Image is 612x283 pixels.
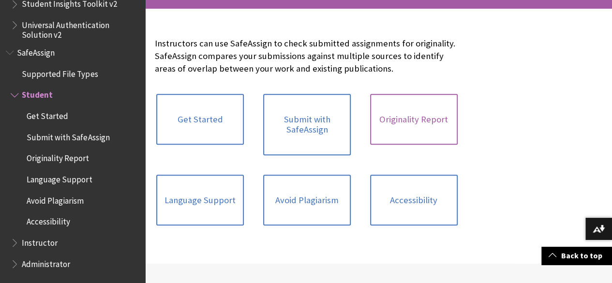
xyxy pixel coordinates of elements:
[22,256,70,269] span: Administrator
[22,235,58,248] span: Instructor
[22,87,53,100] span: Student
[27,214,70,227] span: Accessibility
[17,45,55,58] span: SafeAssign
[155,37,459,75] p: Instructors can use SafeAssign to check submitted assignments for originality. SafeAssign compare...
[6,45,139,272] nav: Book outline for Blackboard SafeAssign
[22,66,98,79] span: Supported File Types
[370,94,458,145] a: Originality Report
[27,150,89,164] span: Originality Report
[27,108,68,121] span: Get Started
[370,175,458,226] a: Accessibility
[27,193,84,206] span: Avoid Plagiarism
[263,94,351,155] a: Submit with SafeAssign
[27,129,109,142] span: Submit with SafeAssign
[156,175,244,226] a: Language Support
[22,17,138,40] span: Universal Authentication Solution v2
[156,94,244,145] a: Get Started
[263,175,351,226] a: Avoid Plagiarism
[541,247,612,265] a: Back to top
[27,171,92,184] span: Language Support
